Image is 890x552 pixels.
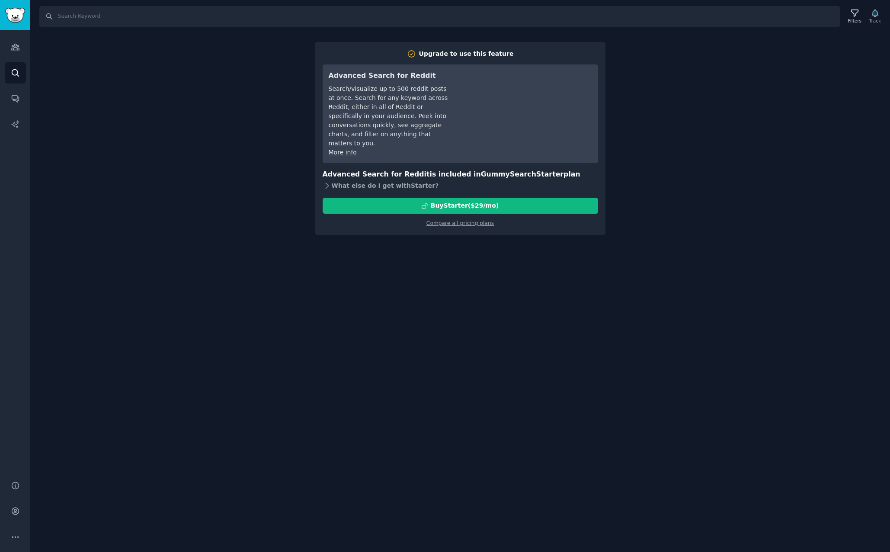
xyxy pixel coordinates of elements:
input: Search Keyword [39,6,840,27]
h3: Advanced Search for Reddit [329,71,450,81]
a: Compare all pricing plans [426,220,494,226]
div: Upgrade to use this feature [419,49,514,58]
h3: Advanced Search for Reddit is included in plan [323,169,598,180]
a: More info [329,149,357,156]
div: Buy Starter ($ 29 /mo ) [431,201,499,210]
iframe: YouTube video player [462,71,592,135]
div: Search/visualize up to 500 reddit posts at once. Search for any keyword across Reddit, either in ... [329,84,450,148]
img: GummySearch logo [5,8,25,23]
div: Filters [848,18,861,24]
div: What else do I get with Starter ? [323,180,598,192]
span: GummySearch Starter [481,170,563,178]
button: BuyStarter($29/mo) [323,198,598,214]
